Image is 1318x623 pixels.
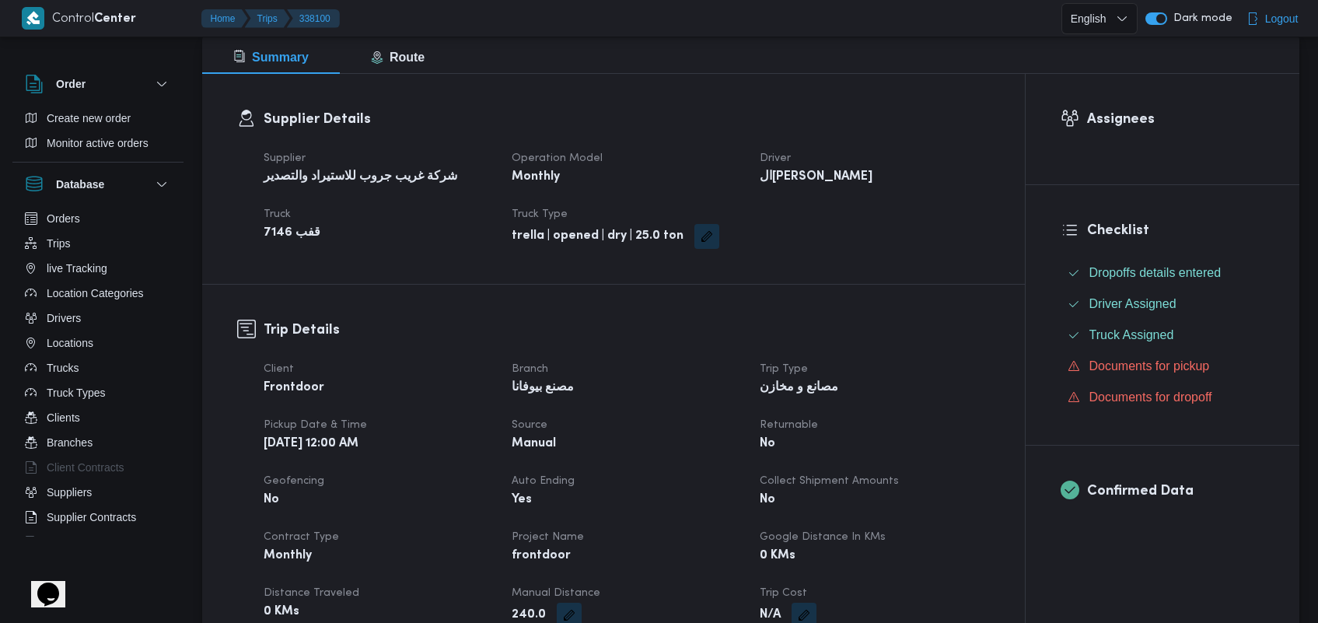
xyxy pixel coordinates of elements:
[1061,261,1265,285] button: Dropoffs details entered
[19,405,177,430] button: Clients
[371,51,425,64] span: Route
[47,134,149,152] span: Monitor active orders
[1087,109,1265,130] h3: Assignees
[233,51,309,64] span: Summary
[47,533,86,551] span: Devices
[264,168,457,187] b: شركة غريب جروب للاستيراد والتصدير
[512,588,600,598] span: Manual Distance
[760,532,886,542] span: Google distance in KMs
[47,383,105,402] span: Truck Types
[264,320,990,341] h3: Trip Details
[1089,326,1174,345] span: Truck Assigned
[264,224,320,243] b: قفب 7146
[47,234,71,253] span: Trips
[512,476,575,486] span: Auto Ending
[19,106,177,131] button: Create new order
[47,109,131,128] span: Create new order
[1061,354,1265,379] button: Documents for pickup
[47,508,136,527] span: Supplier Contracts
[12,106,184,162] div: Order
[1167,12,1232,25] span: Dark mode
[19,530,177,555] button: Devices
[22,7,44,30] img: X8yXhbKr1z7QwAAAABJRU5ErkJggg==
[264,476,324,486] span: Geofencing
[512,364,548,374] span: Branch
[264,547,312,565] b: Monthly
[12,206,184,543] div: Database
[512,153,603,163] span: Operation Model
[47,309,81,327] span: Drivers
[512,379,574,397] b: مصنع بيوفانا
[19,231,177,256] button: Trips
[264,532,339,542] span: Contract Type
[760,547,795,565] b: 0 KMs
[47,209,80,228] span: Orders
[1089,357,1210,376] span: Documents for pickup
[47,458,124,477] span: Client Contracts
[47,259,107,278] span: live Tracking
[1089,328,1174,341] span: Truck Assigned
[1061,323,1265,348] button: Truck Assigned
[47,408,80,427] span: Clients
[512,168,560,187] b: Monthly
[1089,295,1176,313] span: Driver Assigned
[760,476,899,486] span: Collect Shipment Amounts
[264,153,306,163] span: Supplier
[47,334,93,352] span: Locations
[512,547,571,565] b: frontdoor
[264,435,358,453] b: [DATE] 12:00 AM
[25,175,171,194] button: Database
[56,175,104,194] h3: Database
[1087,481,1265,502] h3: Confirmed Data
[19,281,177,306] button: Location Categories
[264,364,294,374] span: Client
[1089,388,1212,407] span: Documents for dropoff
[1265,9,1299,28] span: Logout
[512,420,547,430] span: Source
[264,420,367,430] span: Pickup date & time
[512,227,683,246] b: trella | opened | dry | 25.0 ton
[760,168,872,187] b: ال[PERSON_NAME]
[760,420,818,430] span: Returnable
[94,13,136,25] b: Center
[16,561,65,607] iframe: chat widget
[264,603,299,621] b: 0 KMs
[1089,297,1176,310] span: Driver Assigned
[47,483,92,502] span: Suppliers
[760,364,808,374] span: Trip Type
[47,284,144,303] span: Location Categories
[512,532,584,542] span: Project Name
[19,480,177,505] button: Suppliers
[1061,385,1265,410] button: Documents for dropoff
[760,153,791,163] span: Driver
[760,588,807,598] span: Trip Cost
[19,331,177,355] button: Locations
[1240,3,1305,34] button: Logout
[760,491,775,509] b: No
[245,9,290,28] button: Trips
[760,435,775,453] b: No
[19,306,177,331] button: Drivers
[19,505,177,530] button: Supplier Contracts
[1089,390,1212,404] span: Documents for dropoff
[287,9,340,28] button: 338100
[47,359,79,377] span: Trucks
[264,209,291,219] span: Truck
[760,379,838,397] b: مصانع و مخازن
[19,206,177,231] button: Orders
[56,75,86,93] h3: Order
[1089,266,1222,279] span: Dropoffs details entered
[19,380,177,405] button: Truck Types
[19,131,177,156] button: Monitor active orders
[201,9,248,28] button: Home
[512,209,568,219] span: Truck Type
[19,455,177,480] button: Client Contracts
[512,491,532,509] b: Yes
[47,433,93,452] span: Branches
[25,75,171,93] button: Order
[19,355,177,380] button: Trucks
[19,256,177,281] button: live Tracking
[264,379,324,397] b: Frontdoor
[264,491,279,509] b: No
